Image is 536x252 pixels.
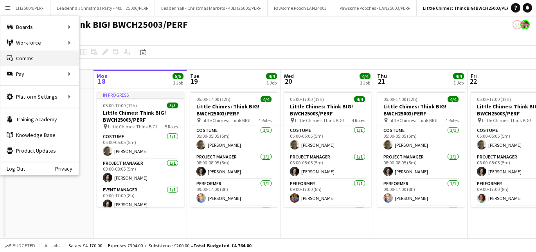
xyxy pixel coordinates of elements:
[258,117,272,123] span: 4 Roles
[354,96,365,102] span: 4/4
[360,80,370,86] div: 1 Job
[0,112,79,127] a: Training Academy
[0,89,79,104] div: Platform Settings
[0,66,79,82] div: Pay
[167,103,178,108] span: 5/5
[0,19,79,35] div: Boards
[261,96,272,102] span: 4/4
[173,80,183,86] div: 1 Job
[50,0,155,16] button: Leadenhall Christmas Party - 40LH25006/PERF
[190,72,199,79] span: Tue
[4,241,36,250] button: Budgeted
[190,126,278,153] app-card-role: Costume1/105:00-05:05 (5m)[PERSON_NAME]
[97,159,184,185] app-card-role: Project Manager1/108:00-08:05 (5m)[PERSON_NAME]
[155,0,268,16] button: Leadenhall - Christmas Markets - 40LH25005/PERF
[284,153,371,179] app-card-role: Project Manager1/108:00-08:05 (5m)[PERSON_NAME]
[333,0,417,16] button: Pawsome Pooches - LAN25003/PERF
[95,77,108,86] span: 18
[377,92,465,207] app-job-card: 05:00-17:00 (12h)4/4Little Chimes: Think BIG! BWCH25003/PERF Little Chimes: Think BIG!4 RolesCost...
[165,124,178,130] span: 5 Roles
[190,103,278,117] h3: Little Chimes: Think BIG! BWCH25003/PERF
[103,103,137,108] span: 05:00-17:00 (12h)
[377,206,465,232] app-card-role: Performer Manager1/1
[266,73,277,79] span: 4/4
[513,20,522,29] app-user-avatar: Performer Coordinator
[471,72,477,79] span: Fri
[445,117,459,123] span: 4 Roles
[376,77,387,86] span: 21
[477,96,511,102] span: 05:00-17:00 (12h)
[97,72,108,79] span: Mon
[469,77,477,86] span: 22
[383,96,417,102] span: 05:00-17:00 (12h)
[43,243,62,248] span: All jobs
[108,124,157,130] span: Little Chimes: Think BIG!
[190,179,278,206] app-card-role: Performer1/109:00-17:00 (8h)[PERSON_NAME]
[193,243,251,248] span: Total Budgeted £4 764.00
[201,117,250,123] span: Little Chimes: Think BIG!
[377,153,465,179] app-card-role: Project Manager1/108:00-08:05 (5m)[PERSON_NAME]
[0,50,79,66] a: Comms
[0,143,79,158] a: Product Updates
[389,117,437,123] span: Little Chimes: Think BIG!
[55,166,79,172] a: Privacy
[284,206,371,232] app-card-role: Performer Manager1/1
[284,72,294,79] span: Wed
[190,153,278,179] app-card-role: Project Manager1/108:00-08:05 (5m)[PERSON_NAME]
[268,0,333,16] button: Pawsome Pooch LAN24003
[97,185,184,212] app-card-role: Event Manager1/109:00-17:00 (8h)[PERSON_NAME]
[448,96,459,102] span: 4/4
[0,127,79,143] a: Knowledge Base
[196,96,230,102] span: 05:00-17:00 (12h)
[266,80,277,86] div: 1 Job
[0,166,25,172] a: Log Out
[377,179,465,206] app-card-role: Performer1/109:00-17:00 (8h)[PERSON_NAME]
[290,96,324,102] span: 05:00-17:00 (12h)
[352,117,365,123] span: 4 Roles
[284,179,371,206] app-card-role: Performer1/109:00-17:00 (8h)[PERSON_NAME]
[453,80,464,86] div: 1 Job
[13,243,35,248] span: Budgeted
[190,92,278,207] app-job-card: 05:00-17:00 (12h)4/4Little Chimes: Think BIG! BWCH25003/PERF Little Chimes: Think BIG!4 RolesCost...
[6,19,188,31] h1: Little Chimes: Think BIG! BWCH25003/PERF
[295,117,344,123] span: Little Chimes: Think BIG!
[97,132,184,159] app-card-role: Costume1/105:00-05:05 (5m)[PERSON_NAME]
[189,77,199,86] span: 19
[453,73,464,79] span: 4/4
[284,103,371,117] h3: Little Chimes: Think BIG! BWCH25003/PERF
[173,73,183,79] span: 5/5
[97,109,184,123] h3: Little Chimes: Think BIG! BWCH25003/PERF
[68,243,251,248] div: Salary £4 170.00 + Expenses £394.00 + Subsistence £200.00 =
[482,117,531,123] span: Little Chimes: Think BIG!
[377,126,465,153] app-card-role: Costume1/105:00-05:05 (5m)[PERSON_NAME]
[360,73,371,79] span: 4/4
[97,92,184,207] app-job-card: In progress05:00-17:00 (12h)5/5Little Chimes: Think BIG! BWCH25003/PERF Little Chimes: Think BIG!...
[282,77,294,86] span: 20
[417,0,518,16] button: Little Chimes: Think BIG! BWCH25003/PERF
[284,92,371,207] app-job-card: 05:00-17:00 (12h)4/4Little Chimes: Think BIG! BWCH25003/PERF Little Chimes: Think BIG!4 RolesCost...
[190,206,278,232] app-card-role: Performer Manager1/1
[284,126,371,153] app-card-role: Costume1/105:00-05:05 (5m)[PERSON_NAME]
[97,92,184,98] div: In progress
[377,103,465,117] h3: Little Chimes: Think BIG! BWCH25003/PERF
[377,72,387,79] span: Thu
[520,20,530,29] app-user-avatar: Performer Department
[0,35,79,50] div: Workforce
